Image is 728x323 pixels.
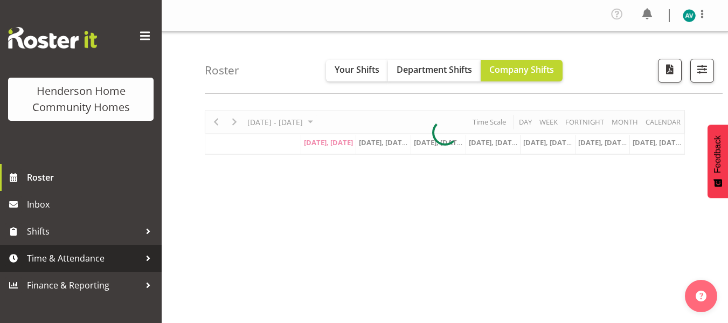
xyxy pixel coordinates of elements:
[481,60,563,81] button: Company Shifts
[27,277,140,293] span: Finance & Reporting
[335,64,379,75] span: Your Shifts
[713,135,723,173] span: Feedback
[326,60,388,81] button: Your Shifts
[27,169,156,185] span: Roster
[690,59,714,83] button: Filter Shifts
[658,59,682,83] button: Download a PDF of the roster according to the set date range.
[708,125,728,198] button: Feedback - Show survey
[489,64,554,75] span: Company Shifts
[683,9,696,22] img: asiasiga-vili8528.jpg
[397,64,472,75] span: Department Shifts
[696,291,706,301] img: help-xxl-2.png
[8,27,97,49] img: Rosterit website logo
[388,60,481,81] button: Department Shifts
[19,83,143,115] div: Henderson Home Community Homes
[27,250,140,266] span: Time & Attendance
[205,64,239,77] h4: Roster
[27,196,156,212] span: Inbox
[27,223,140,239] span: Shifts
